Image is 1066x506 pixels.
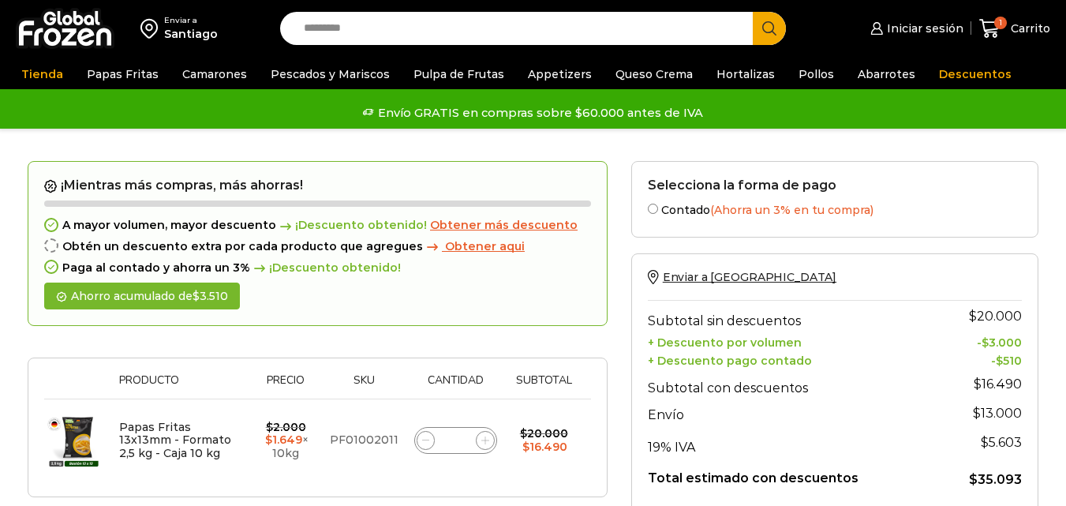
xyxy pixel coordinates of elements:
span: Obtener más descuento [430,218,578,232]
div: Ahorro acumulado de [44,283,240,310]
td: - [937,350,1022,368]
a: Pescados y Mariscos [263,59,398,89]
bdi: 3.510 [193,289,228,303]
h2: Selecciona la forma de pago [648,178,1022,193]
a: Pulpa de Frutas [406,59,512,89]
span: Iniciar sesión [883,21,963,36]
th: Subtotal con descuentos [648,368,937,399]
bdi: 13.000 [973,406,1022,421]
th: + Descuento pago contado [648,350,937,368]
a: Hortalizas [709,59,783,89]
span: $ [969,309,977,324]
th: Cantidad [406,374,505,399]
td: PF01002011 [322,399,406,482]
bdi: 20.000 [969,309,1022,324]
bdi: 2.000 [266,420,306,434]
span: Obtener aqui [445,239,525,253]
span: $ [981,435,989,450]
label: Contado [648,201,1022,217]
div: Enviar a [164,15,218,26]
span: $ [266,420,273,434]
span: $ [265,433,272,447]
span: 5.603 [981,435,1022,450]
span: ¡Descuento obtenido! [250,261,401,275]
span: 1 [994,17,1007,29]
span: $ [520,426,527,440]
a: Obtener más descuento [430,219,578,232]
th: Envío [648,399,937,427]
th: Subtotal sin descuentos [648,301,937,332]
th: Sku [322,374,406,399]
a: Iniciar sesión [866,13,963,44]
a: Queso Crema [608,59,701,89]
a: Papas Fritas 13x13mm - Formato 2,5 kg - Caja 10 kg [119,420,231,461]
span: Carrito [1007,21,1050,36]
span: $ [974,377,982,392]
span: $ [193,289,200,303]
td: - [937,332,1022,350]
th: Total estimado con descuentos [648,459,937,489]
span: $ [973,406,981,421]
h2: ¡Mientras más compras, más ahorras! [44,178,591,193]
input: Product quantity [444,429,466,452]
th: Precio [249,374,322,399]
td: × 10kg [249,399,322,482]
span: $ [969,472,978,487]
input: Contado(Ahorra un 3% en tu compra) [648,204,658,214]
span: Enviar a [GEOGRAPHIC_DATA] [663,270,836,284]
div: Paga al contado y ahorra un 3% [44,261,591,275]
th: + Descuento por volumen [648,332,937,350]
bdi: 510 [996,354,1022,368]
th: 19% IVA [648,427,937,459]
span: $ [522,440,529,454]
span: (Ahorra un 3% en tu compra) [710,203,873,217]
bdi: 20.000 [520,426,568,440]
button: Search button [753,12,786,45]
bdi: 3.000 [982,335,1022,350]
th: Producto [111,374,249,399]
a: Enviar a [GEOGRAPHIC_DATA] [648,270,836,284]
a: 1 Carrito [979,10,1050,47]
bdi: 16.490 [522,440,567,454]
a: Obtener aqui [423,240,525,253]
span: $ [982,335,989,350]
a: Appetizers [520,59,600,89]
a: Camarones [174,59,255,89]
a: Tienda [13,59,71,89]
span: $ [996,354,1003,368]
bdi: 1.649 [265,433,302,447]
bdi: 35.093 [969,472,1022,487]
bdi: 16.490 [974,377,1022,392]
a: Papas Fritas [79,59,166,89]
a: Abarrotes [850,59,923,89]
div: Obtén un descuento extra por cada producto que agregues [44,240,591,253]
th: Subtotal [505,374,583,399]
div: A mayor volumen, mayor descuento [44,219,591,232]
a: Descuentos [931,59,1019,89]
img: address-field-icon.svg [140,15,164,42]
span: ¡Descuento obtenido! [276,219,427,232]
a: Pollos [791,59,842,89]
div: Santiago [164,26,218,42]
